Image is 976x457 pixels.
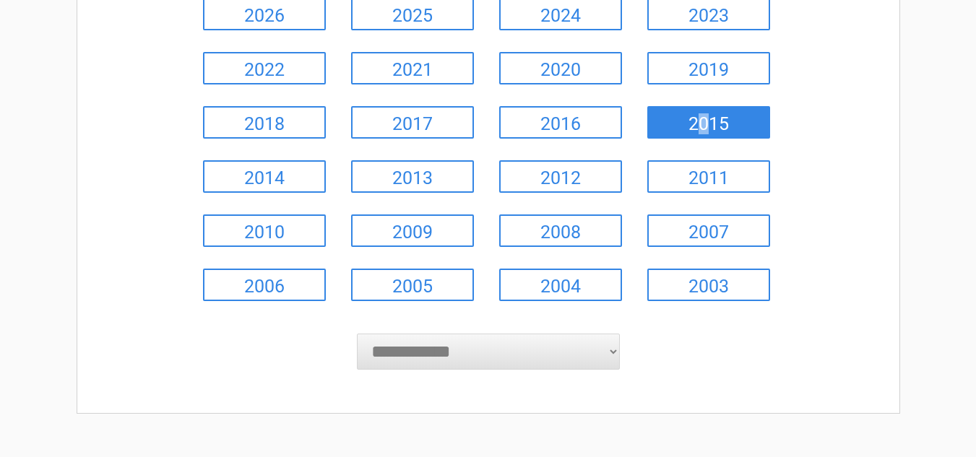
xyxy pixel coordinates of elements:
[203,52,326,84] a: 2022
[203,160,326,193] a: 2014
[351,160,474,193] a: 2013
[351,106,474,139] a: 2017
[351,214,474,247] a: 2009
[499,269,622,301] a: 2004
[647,214,770,247] a: 2007
[647,269,770,301] a: 2003
[203,269,326,301] a: 2006
[647,52,770,84] a: 2019
[351,269,474,301] a: 2005
[499,52,622,84] a: 2020
[499,160,622,193] a: 2012
[499,106,622,139] a: 2016
[647,160,770,193] a: 2011
[203,214,326,247] a: 2010
[647,106,770,139] a: 2015
[499,214,622,247] a: 2008
[203,106,326,139] a: 2018
[351,52,474,84] a: 2021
